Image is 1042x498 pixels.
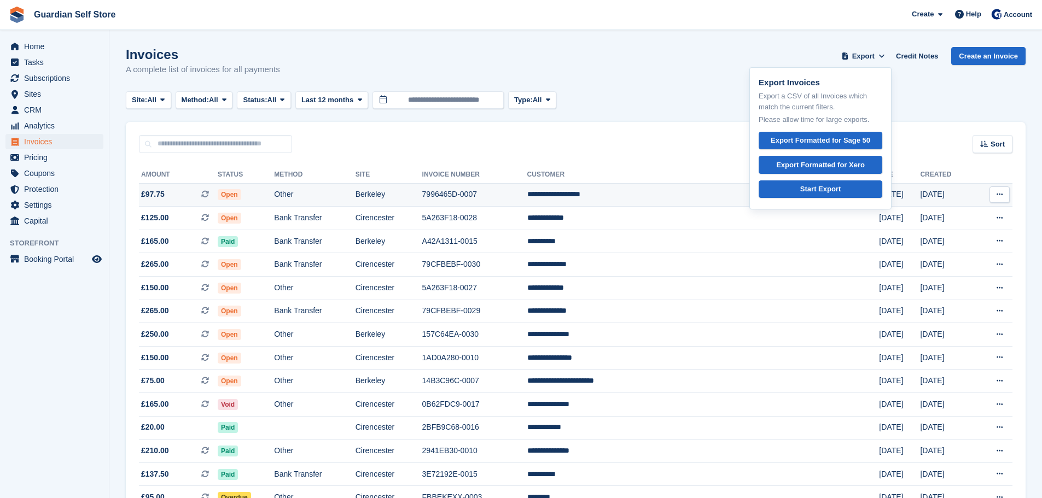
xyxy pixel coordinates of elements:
[5,39,103,54] a: menu
[852,51,875,62] span: Export
[24,134,90,149] span: Invoices
[892,47,942,65] a: Credit Notes
[5,134,103,149] a: menu
[533,95,542,106] span: All
[356,253,422,277] td: Cirencester
[218,469,238,480] span: Paid
[879,230,920,253] td: [DATE]
[218,399,238,410] span: Void
[527,166,880,184] th: Customer
[879,253,920,277] td: [DATE]
[218,236,238,247] span: Paid
[274,207,355,230] td: Bank Transfer
[5,86,103,102] a: menu
[141,189,165,200] span: £97.75
[759,114,882,125] p: Please allow time for large exports.
[182,95,209,106] span: Method:
[141,352,169,364] span: £150.00
[879,323,920,347] td: [DATE]
[991,9,1002,20] img: Tom Scott
[759,132,882,150] a: Export Formatted for Sage 50
[920,393,973,417] td: [DATE]
[759,91,882,112] p: Export a CSV of all Invoices which match the current filters.
[422,416,527,440] td: 2BFB9C68-0016
[24,39,90,54] span: Home
[141,305,169,317] span: £265.00
[879,277,920,300] td: [DATE]
[301,95,353,106] span: Last 12 months
[422,440,527,463] td: 2941EB30-0010
[5,102,103,118] a: menu
[356,462,422,486] td: Cirencester
[274,277,355,300] td: Other
[422,207,527,230] td: 5A263F18-0028
[356,183,422,207] td: Berkeley
[951,47,1026,65] a: Create an Invoice
[759,77,882,89] p: Export Invoices
[176,91,233,109] button: Method: All
[90,253,103,266] a: Preview store
[141,445,169,456] span: £210.00
[920,183,973,207] td: [DATE]
[800,184,841,195] div: Start Export
[5,181,103,197] a: menu
[759,156,882,174] a: Export Formatted for Xero
[1004,9,1032,20] span: Account
[218,376,241,386] span: Open
[295,91,368,109] button: Last 12 months
[920,166,973,184] th: Created
[5,197,103,213] a: menu
[920,277,973,300] td: [DATE]
[771,135,870,146] div: Export Formatted for Sage 50
[422,253,527,277] td: 79CFBEBF-0030
[141,399,169,410] span: £165.00
[218,283,241,294] span: Open
[24,71,90,86] span: Subscriptions
[879,462,920,486] td: [DATE]
[24,197,90,213] span: Settings
[759,180,882,198] a: Start Export
[9,7,25,23] img: stora-icon-8386f47178a22dfd0bd8f6a31ec36ba5ce8667c1dd55bd0f319d3a0aa187defe.svg
[422,462,527,486] td: 3E72192E-0015
[356,370,422,393] td: Berkeley
[879,440,920,463] td: [DATE]
[274,323,355,347] td: Other
[422,323,527,347] td: 157C64EA-0030
[920,207,973,230] td: [DATE]
[274,370,355,393] td: Other
[5,118,103,133] a: menu
[356,416,422,440] td: Cirencester
[356,393,422,417] td: Cirencester
[422,166,527,184] th: Invoice Number
[920,440,973,463] td: [DATE]
[920,230,973,253] td: [DATE]
[839,47,887,65] button: Export
[126,91,171,109] button: Site: All
[141,421,165,433] span: £20.00
[274,253,355,277] td: Bank Transfer
[24,55,90,70] span: Tasks
[920,416,973,440] td: [DATE]
[274,183,355,207] td: Other
[218,422,238,433] span: Paid
[237,91,290,109] button: Status: All
[912,9,934,20] span: Create
[24,150,90,165] span: Pricing
[218,259,241,270] span: Open
[24,251,90,267] span: Booking Portal
[218,306,241,317] span: Open
[274,166,355,184] th: Method
[274,393,355,417] td: Other
[267,95,277,106] span: All
[274,300,355,323] td: Bank Transfer
[920,462,973,486] td: [DATE]
[218,213,241,224] span: Open
[422,346,527,370] td: 1AD0A280-0010
[879,183,920,207] td: [DATE]
[141,259,169,270] span: £265.00
[274,462,355,486] td: Bank Transfer
[879,207,920,230] td: [DATE]
[422,183,527,207] td: 7996465D-0007
[356,207,422,230] td: Cirencester
[776,160,865,171] div: Export Formatted for Xero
